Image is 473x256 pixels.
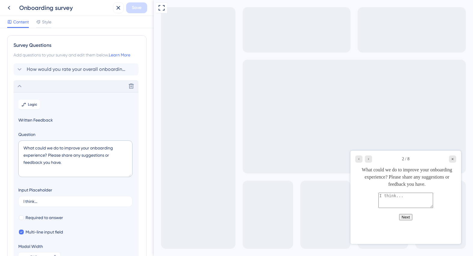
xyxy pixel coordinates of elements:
[14,42,140,49] div: Survey Questions
[18,243,60,250] div: Modal Width
[42,18,51,26] span: Style
[19,4,111,12] div: Onboarding survey
[18,140,132,177] textarea: What could we do to improve your onboarding experience? Please share any suggestions or feedback ...
[18,116,134,124] span: Written Feedback
[13,18,29,26] span: Content
[14,51,140,59] div: Add questions to your survey and edit them below.
[197,151,307,244] iframe: UserGuiding Survey
[26,214,63,221] span: Required to answer
[18,131,134,138] label: Question
[132,4,141,11] span: Save
[109,53,130,57] a: Learn More
[28,102,37,107] span: Logic
[18,100,40,109] button: Logic
[126,2,147,13] button: Save
[23,199,127,203] input: Type a placeholder
[18,186,52,194] div: Input Placeholder
[27,66,126,73] span: How would you rate your overall onboarding experience?
[26,228,63,236] span: Multi-line input field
